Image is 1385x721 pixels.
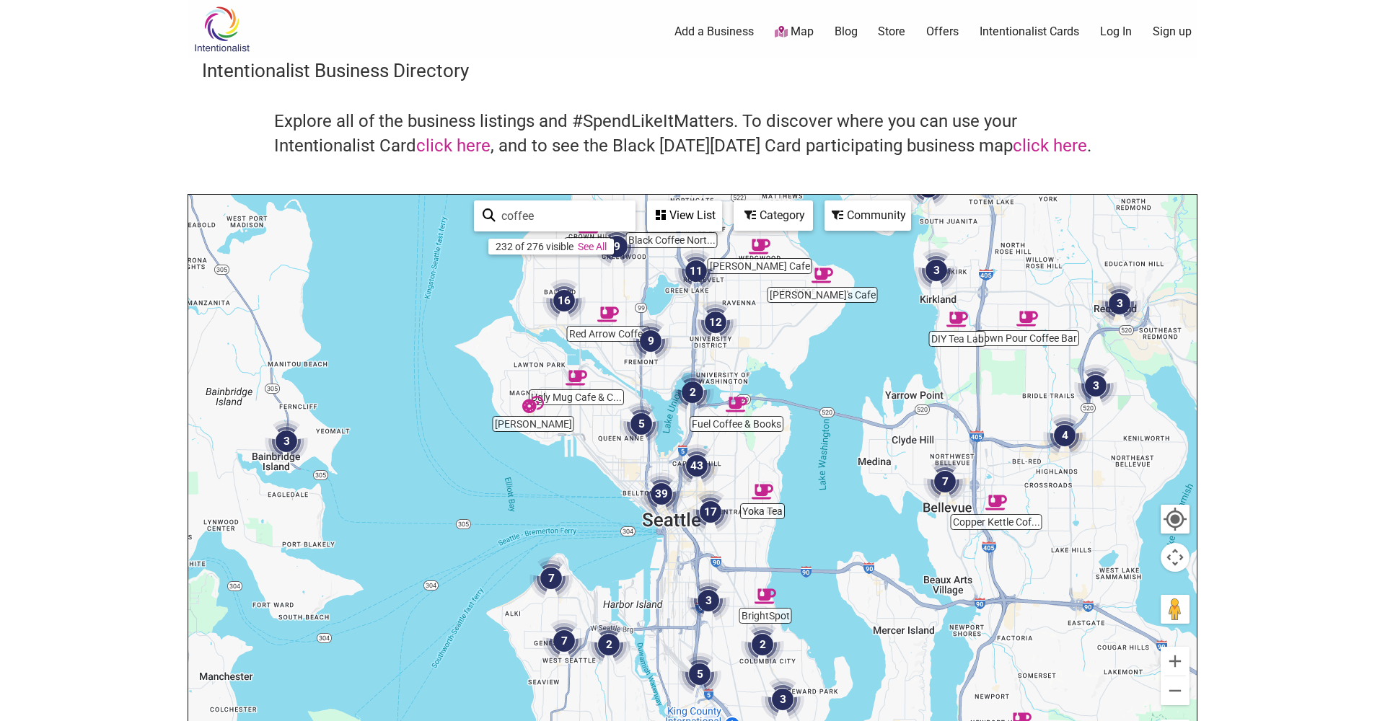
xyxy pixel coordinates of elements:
[980,24,1079,40] a: Intentionalist Cards
[542,619,586,663] div: 7
[529,557,573,600] div: 7
[597,304,619,325] div: Red Arrow Coffee
[1074,364,1117,407] div: 3
[1161,543,1190,572] button: Map camera controls
[726,394,747,415] div: Fuel Coffee & Books
[775,24,814,40] a: Map
[274,110,1111,158] h4: Explore all of the business listings and #SpendLikeItMatters. To discover where you can use your ...
[689,490,732,534] div: 17
[647,200,722,231] div: See a list of the visible businesses
[761,678,804,721] div: 3
[202,58,1183,84] h3: Intentionalist Business Directory
[826,202,910,229] div: Community
[923,460,967,503] div: 7
[1153,24,1192,40] a: Sign up
[946,309,968,330] div: DIY Tea Lab
[749,236,770,257] div: Luu's Cafe
[674,249,718,293] div: 11
[595,225,638,268] div: 9
[629,319,672,363] div: 9
[578,241,607,252] a: See All
[522,394,544,415] div: Petit Pierre Bakery
[188,6,256,53] img: Intentionalist
[474,200,636,231] div: Type to search and filter
[620,402,663,446] div: 5
[678,653,721,696] div: 5
[671,371,714,414] div: 2
[496,202,627,230] input: Type to find and filter...
[1161,676,1190,705] button: Zoom out
[734,200,813,231] div: Filter by category
[1098,282,1141,325] div: 3
[694,301,737,344] div: 12
[416,136,491,156] a: click here
[675,444,718,487] div: 43
[741,623,784,666] div: 2
[926,24,959,40] a: Offers
[1043,414,1086,457] div: 4
[496,241,573,252] div: 232 of 276 visible
[1161,647,1190,676] button: Zoom in
[878,24,905,40] a: Store
[1161,505,1190,534] button: Your Location
[985,492,1007,513] div: Copper Kettle Coffee Bar
[835,24,858,40] a: Blog
[752,481,773,503] div: Yoka Tea
[1016,308,1038,329] div: Down Pour Coffee Bar
[542,279,586,322] div: 16
[1161,595,1190,624] button: Drag Pegman onto the map to open Street View
[687,579,730,622] div: 3
[1100,24,1132,40] a: Log In
[648,202,721,229] div: View List
[674,24,754,40] a: Add a Business
[915,249,958,292] div: 3
[735,202,812,229] div: Category
[587,623,630,666] div: 2
[566,367,587,389] div: Ugly Mug Cafe & Coffee Roasters – Interbay
[755,585,776,607] div: BrightSpot
[265,420,308,463] div: 3
[640,472,683,516] div: 39
[825,200,911,231] div: Filter by Community
[812,265,833,286] div: Willy's Cafe
[1013,136,1087,156] a: click here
